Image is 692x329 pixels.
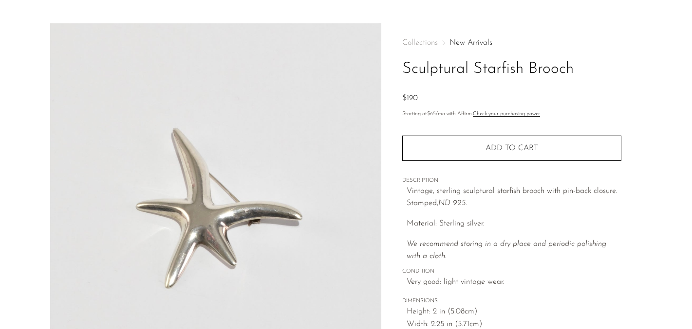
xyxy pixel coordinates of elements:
span: Collections [402,39,438,47]
span: Height: 2 in (5.08cm) [407,306,621,318]
span: DESCRIPTION [402,176,621,185]
em: ND 925. [438,199,467,207]
button: Add to cart [402,136,621,161]
p: Starting at /mo with Affirm. [402,110,621,119]
i: We recommend storing in a dry place and periodic polishing with a cloth. [407,240,606,260]
a: Check your purchasing power - Learn more about Affirm Financing (opens in modal) [473,111,540,117]
span: CONDITION [402,267,621,276]
span: Add to cart [486,144,538,152]
h1: Sculptural Starfish Brooch [402,57,621,82]
span: $190 [402,94,418,102]
p: Vintage, sterling sculptural starfish brooch with pin-back closure. Stamped, [407,185,621,210]
a: New Arrivals [449,39,492,47]
span: Very good; light vintage wear. [407,276,621,289]
span: $65 [427,111,436,117]
p: Material: Sterling silver. [407,218,621,230]
span: DIMENSIONS [402,297,621,306]
nav: Breadcrumbs [402,39,621,47]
